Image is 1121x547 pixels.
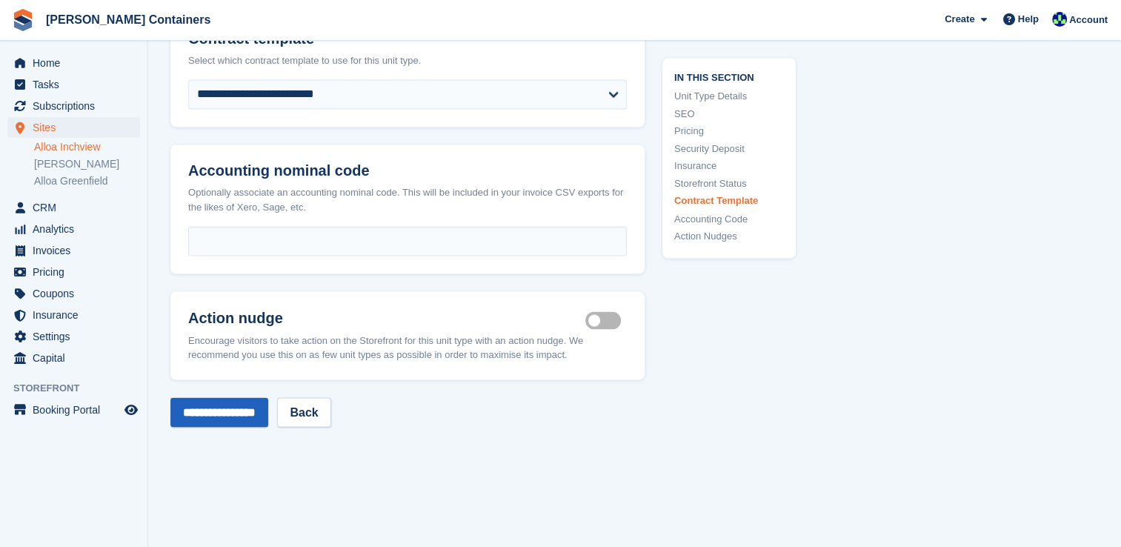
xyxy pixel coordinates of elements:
[33,96,122,116] span: Subscriptions
[7,117,140,138] a: menu
[33,240,122,261] span: Invoices
[585,319,627,321] label: Is active
[33,117,122,138] span: Sites
[33,219,122,239] span: Analytics
[674,194,784,209] a: Contract Template
[674,70,784,84] span: In this section
[674,107,784,122] a: SEO
[674,211,784,226] a: Accounting Code
[7,283,140,304] a: menu
[7,348,140,368] a: menu
[188,185,627,214] div: Optionally associate an accounting nominal code. This will be included in your invoice CSV export...
[1018,12,1039,27] span: Help
[7,305,140,325] a: menu
[34,140,140,154] a: Alloa Inchview
[33,400,122,420] span: Booking Portal
[33,53,122,73] span: Home
[33,74,122,95] span: Tasks
[674,125,784,139] a: Pricing
[33,326,122,347] span: Settings
[7,240,140,261] a: menu
[674,142,784,156] a: Security Deposit
[1052,12,1067,27] img: Audra Whitelaw
[7,400,140,420] a: menu
[188,53,627,68] div: Select which contract template to use for this unit type.
[7,53,140,73] a: menu
[33,305,122,325] span: Insurance
[188,309,585,327] h2: Action nudge
[188,333,627,362] div: Encourage visitors to take action on the Storefront for this unit type with an action nudge. We r...
[945,12,974,27] span: Create
[277,397,330,427] a: Back
[674,229,784,244] a: Action Nudges
[33,348,122,368] span: Capital
[674,90,784,105] a: Unit Type Details
[188,162,627,179] h2: Accounting nominal code
[7,326,140,347] a: menu
[674,176,784,191] a: Storefront Status
[12,9,34,31] img: stora-icon-8386f47178a22dfd0bd8f6a31ec36ba5ce8667c1dd55bd0f319d3a0aa187defe.svg
[7,219,140,239] a: menu
[7,96,140,116] a: menu
[33,283,122,304] span: Coupons
[34,157,140,171] a: [PERSON_NAME]
[1069,13,1108,27] span: Account
[33,262,122,282] span: Pricing
[33,197,122,218] span: CRM
[7,262,140,282] a: menu
[40,7,216,32] a: [PERSON_NAME] Containers
[13,381,147,396] span: Storefront
[674,159,784,174] a: Insurance
[7,197,140,218] a: menu
[7,74,140,95] a: menu
[122,401,140,419] a: Preview store
[34,174,140,188] a: Alloa Greenfield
